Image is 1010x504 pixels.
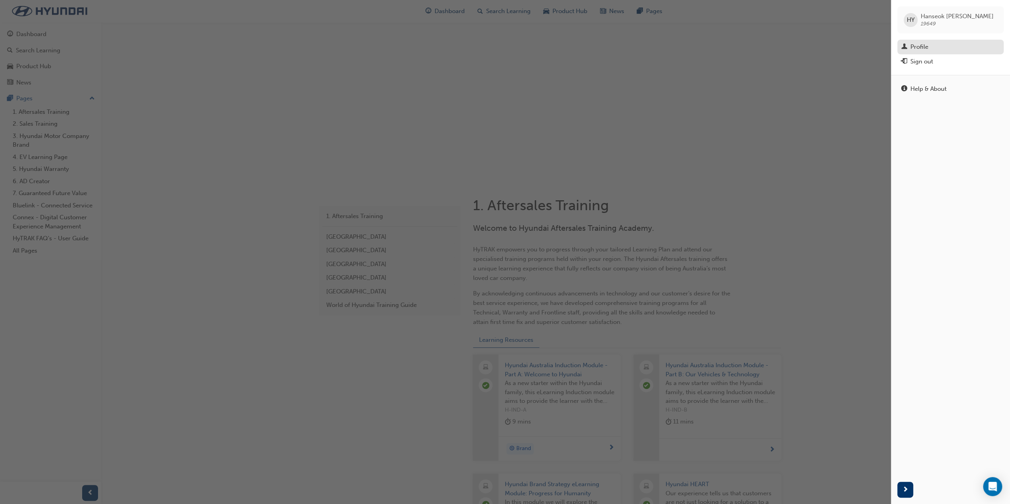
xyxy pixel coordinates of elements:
a: Profile [897,40,1004,54]
div: Sign out [910,57,933,66]
span: info-icon [901,86,907,93]
span: HY [907,15,915,25]
div: Open Intercom Messenger [983,477,1002,496]
span: Hanseok [PERSON_NAME] [921,13,994,20]
span: 19649 [921,20,936,27]
span: man-icon [901,44,907,51]
span: exit-icon [901,58,907,65]
div: Profile [910,42,928,52]
div: Help & About [910,84,947,94]
a: Help & About [897,82,1004,96]
button: Sign out [897,54,1004,69]
span: next-icon [902,485,908,495]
